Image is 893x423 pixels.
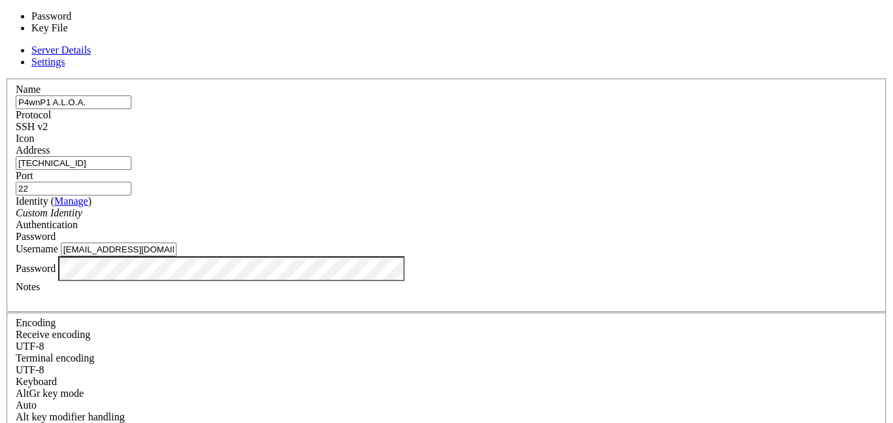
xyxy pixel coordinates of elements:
[16,317,56,328] label: Encoding
[16,341,877,352] div: UTF-8
[16,84,41,95] label: Name
[16,121,877,133] div: SSH v2
[16,399,37,411] span: Auto
[16,388,84,399] label: Set the expected encoding for data received from the host. If the encodings do not match, visual ...
[16,156,131,170] input: Host Name or IP
[16,262,56,273] label: Password
[54,195,88,207] a: Manage
[16,109,51,120] label: Protocol
[31,22,140,34] li: Key File
[16,243,58,254] label: Username
[16,207,82,218] i: Custom Identity
[61,243,177,256] input: Login Username
[31,56,65,67] a: Settings
[16,207,877,219] div: Custom Identity
[31,10,140,22] li: Password
[16,352,94,364] label: The default terminal encoding. ISO-2022 enables character map translations (like graphics maps). ...
[16,231,877,243] div: Password
[16,364,877,376] div: UTF-8
[16,364,44,375] span: UTF-8
[31,44,91,56] a: Server Details
[16,144,50,156] label: Address
[16,170,33,181] label: Port
[16,329,90,340] label: Set the expected encoding for data received from the host. If the encodings do not match, visual ...
[16,219,78,230] label: Authentication
[16,182,131,195] input: Port Number
[16,376,57,387] label: Keyboard
[16,133,34,144] label: Icon
[16,411,125,422] label: Controls how the Alt key is handled. Escape: Send an ESC prefix. 8-Bit: Add 128 to the typed char...
[16,231,56,242] span: Password
[16,121,48,132] span: SSH v2
[51,195,92,207] span: ( )
[16,195,92,207] label: Identity
[16,281,40,292] label: Notes
[16,341,44,352] span: UTF-8
[16,95,131,109] input: Server Name
[16,399,877,411] div: Auto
